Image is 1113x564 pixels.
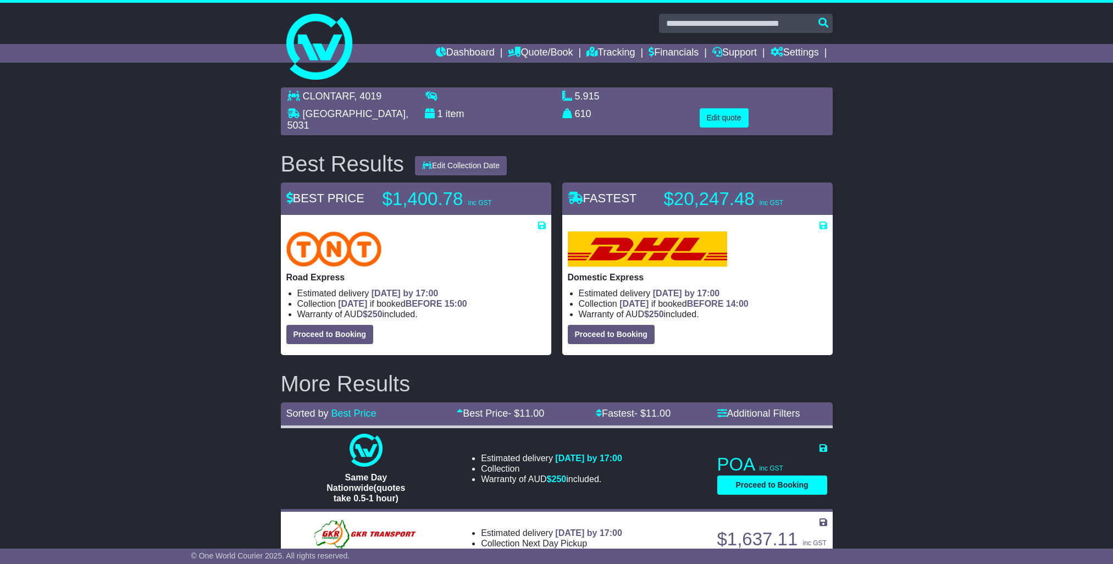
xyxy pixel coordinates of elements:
button: Edit quote [700,108,749,128]
a: Support [712,44,757,63]
span: FASTEST [568,191,637,205]
span: $ [363,309,383,319]
span: inc GST [760,199,783,207]
span: [DATE] by 17:00 [372,289,439,298]
a: Settings [771,44,819,63]
li: Estimated delivery [579,288,827,298]
span: 250 [552,474,567,484]
span: 250 [368,309,383,319]
p: $20,247.48 [664,188,801,210]
p: Domestic Express [568,272,827,283]
li: Warranty of AUD included. [579,309,827,319]
span: 1 [438,108,443,119]
a: Best Price [331,408,376,419]
li: Collection [579,298,827,309]
a: Financials [649,44,699,63]
span: Next Day Pickup [522,539,587,548]
span: 5.915 [575,91,600,102]
a: Fastest- $11.00 [596,408,671,419]
button: Proceed to Booking [568,325,655,344]
p: $1,637.11 [717,528,827,550]
li: Warranty of AUD included. [481,474,622,484]
img: TNT Domestic: Road Express [286,231,382,267]
span: inc GST [468,199,491,207]
span: 11.00 [519,408,544,419]
p: POA [717,454,827,475]
span: item [446,108,464,119]
span: CLONTARF [303,91,355,102]
a: Additional Filters [717,408,800,419]
span: , 5031 [287,108,408,131]
span: [DATE] by 17:00 [555,528,622,538]
span: [DATE] by 17:00 [653,289,720,298]
a: Quote/Book [508,44,573,63]
span: [DATE] [619,299,649,308]
a: Tracking [586,44,635,63]
img: DHL: Domestic Express [568,231,727,267]
li: Collection [481,538,622,549]
span: BEST PRICE [286,191,364,205]
span: 15:00 [445,299,467,308]
span: - $ [508,408,544,419]
span: Sorted by [286,408,329,419]
span: $ [644,309,664,319]
button: Proceed to Booking [286,325,373,344]
span: 250 [649,309,664,319]
span: [DATE] by 17:00 [555,454,622,463]
span: 14:00 [726,299,749,308]
span: , 4019 [354,91,381,102]
li: Collection [297,298,546,309]
span: inc GST [760,465,783,472]
div: Best Results [275,152,410,176]
h2: More Results [281,372,833,396]
span: Same Day Nationwide(quotes take 0.5-1 hour) [326,473,405,503]
a: Best Price- $11.00 [457,408,544,419]
a: Dashboard [436,44,495,63]
p: Road Express [286,272,546,283]
img: GKR: GENERAL [313,519,418,552]
img: One World Courier: Same Day Nationwide(quotes take 0.5-1 hour) [350,434,383,467]
span: BEFORE [406,299,442,308]
button: Proceed to Booking [717,475,827,495]
span: [GEOGRAPHIC_DATA] [303,108,406,119]
span: if booked [338,299,467,308]
span: © One World Courier 2025. All rights reserved. [191,551,350,560]
button: Edit Collection Date [415,156,507,175]
span: [DATE] [338,299,367,308]
p: $1,400.78 [383,188,520,210]
span: $ [547,474,567,484]
li: Estimated delivery [297,288,546,298]
span: inc GST [802,539,826,547]
span: 610 [575,108,591,119]
span: - $ [634,408,671,419]
li: Estimated delivery [481,528,622,538]
li: Warranty of AUD included. [297,309,546,319]
span: if booked [619,299,748,308]
span: BEFORE [687,299,724,308]
span: 11.00 [646,408,671,419]
li: Estimated delivery [481,453,622,463]
li: Collection [481,463,622,474]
